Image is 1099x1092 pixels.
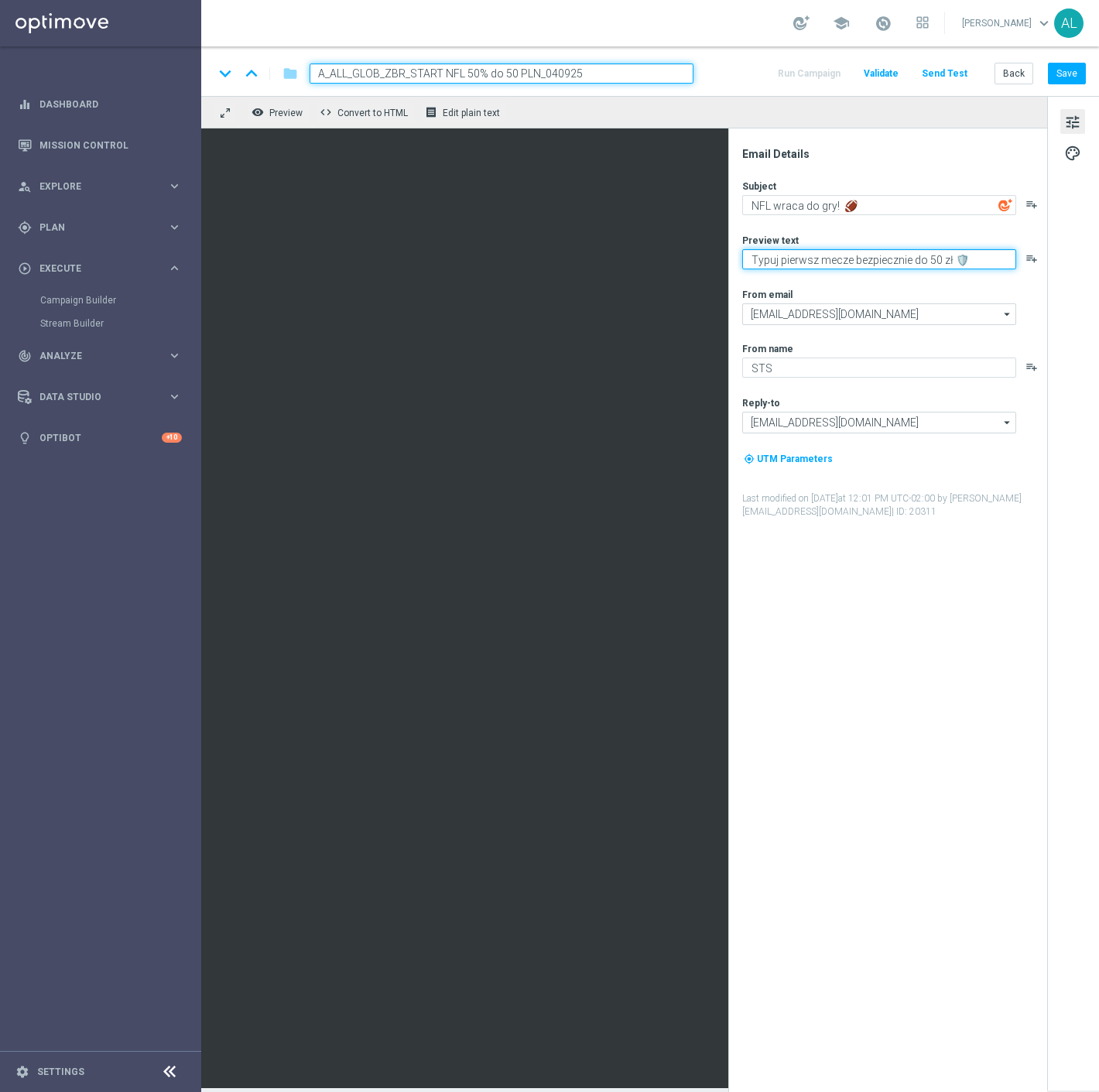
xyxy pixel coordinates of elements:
[1048,63,1086,84] button: Save
[18,125,182,166] div: Mission Control
[960,12,1054,35] a: [PERSON_NAME]keyboard_arrow_down
[39,182,167,191] span: Explore
[310,63,693,84] input: Enter a unique template name
[998,198,1012,212] img: optiGenie.svg
[1064,112,1081,132] span: tune
[742,234,799,247] label: Preview text
[742,492,1046,519] label: Last modified on [DATE] at 12:01 PM UTC-02:00 by [PERSON_NAME][EMAIL_ADDRESS][DOMAIN_NAME]
[39,84,182,125] a: Dashboard
[39,264,167,273] span: Execute
[337,108,408,118] span: Convert to HTML
[18,262,32,276] i: play_circle_outline
[214,62,237,85] i: keyboard_arrow_down
[269,108,303,118] span: Preview
[40,294,161,306] a: Campaign Builder
[1025,252,1038,265] button: playlist_add
[15,1065,29,1079] i: settings
[167,179,182,193] i: keyboard_arrow_right
[17,262,183,275] button: play_circle_outline Execute keyboard_arrow_right
[167,220,182,234] i: keyboard_arrow_right
[18,349,32,363] i: track_changes
[443,108,500,118] span: Edit plain text
[18,262,167,276] div: Execute
[17,98,183,111] button: equalizer Dashboard
[1054,9,1084,38] div: AL
[162,433,182,443] div: +10
[1025,361,1038,373] button: playlist_add
[864,68,899,79] span: Validate
[1060,109,1085,134] button: tune
[39,351,167,361] span: Analyze
[742,147,1046,161] div: Email Details
[1060,140,1085,165] button: palette
[282,64,298,83] i: folder
[17,221,183,234] button: gps_fixed Plan keyboard_arrow_right
[1036,15,1053,32] span: keyboard_arrow_down
[18,84,182,125] div: Dashboard
[18,180,32,193] i: person_search
[248,102,310,122] button: remove_red_eye Preview
[919,63,970,84] button: Send Test
[18,431,32,445] i: lightbulb
[742,450,834,467] button: my_location UTM Parameters
[1000,412,1015,433] i: arrow_drop_down
[995,63,1033,84] button: Back
[18,180,167,193] div: Explore
[18,98,32,111] i: equalizer
[252,106,264,118] i: remove_red_eye
[757,454,833,464] span: UTM Parameters
[742,397,780,409] label: Reply-to
[39,125,182,166] a: Mission Control
[320,106,332,118] span: code
[18,349,167,363] div: Analyze
[17,350,183,362] button: track_changes Analyze keyboard_arrow_right
[40,317,161,330] a: Stream Builder
[17,180,183,193] button: person_search Explore keyboard_arrow_right
[240,62,263,85] i: keyboard_arrow_up
[39,417,162,458] a: Optibot
[39,392,167,402] span: Data Studio
[18,221,167,234] div: Plan
[17,391,183,403] button: Data Studio keyboard_arrow_right
[37,1067,84,1077] a: Settings
[40,289,200,312] div: Campaign Builder
[17,432,183,444] button: lightbulb Optibot +10
[167,348,182,363] i: keyboard_arrow_right
[281,61,300,86] button: folder
[18,390,167,404] div: Data Studio
[742,289,793,301] label: From email
[40,312,200,335] div: Stream Builder
[425,106,437,118] i: receipt
[167,261,182,276] i: keyboard_arrow_right
[744,454,755,464] i: my_location
[742,303,1016,325] input: oferta@sts.pl
[316,102,415,122] button: code Convert to HTML
[1000,304,1015,324] i: arrow_drop_down
[18,417,182,458] div: Optibot
[742,412,1016,433] input: kontakt@sts.pl
[742,343,793,355] label: From name
[421,102,507,122] button: receipt Edit plain text
[167,389,182,404] i: keyboard_arrow_right
[39,223,167,232] span: Plan
[861,63,901,84] button: Validate
[1025,198,1038,211] button: playlist_add
[1064,143,1081,163] span: palette
[892,506,936,517] span: | ID: 20311
[18,221,32,234] i: gps_fixed
[833,15,850,32] span: school
[17,139,183,152] button: Mission Control
[742,180,776,193] label: Subject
